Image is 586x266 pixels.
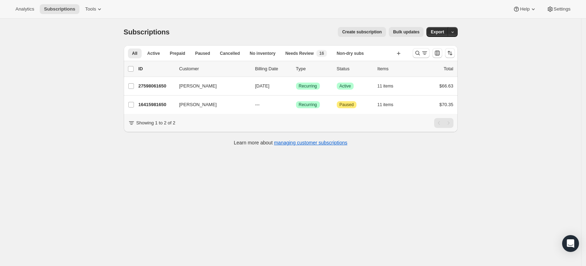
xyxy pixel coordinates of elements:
button: 11 items [378,81,401,91]
span: Export [431,29,444,35]
p: Showing 1 to 2 of 2 [136,119,175,126]
button: Analytics [11,4,38,14]
button: Create subscription [338,27,386,37]
button: Bulk updates [389,27,424,37]
a: managing customer subscriptions [274,140,347,145]
button: [PERSON_NAME] [175,99,245,110]
span: No inventory [250,51,275,56]
span: Tools [85,6,96,12]
p: ID [139,65,174,72]
span: Subscriptions [124,28,170,36]
span: --- [255,102,260,107]
span: Prepaid [170,51,185,56]
p: Billing Date [255,65,290,72]
div: 27598061650[PERSON_NAME][DATE]SuccessRecurringSuccessActive11 items$66.63 [139,81,453,91]
button: Sort the results [445,48,455,58]
span: Settings [554,6,571,12]
span: [PERSON_NAME] [179,83,217,90]
span: Paused [340,102,354,108]
span: Needs Review [285,51,314,56]
div: 16415981650[PERSON_NAME]---SuccessRecurringAttentionPaused11 items$70.35 [139,100,453,110]
span: Cancelled [220,51,240,56]
span: Active [340,83,351,89]
p: Total [444,65,453,72]
div: Open Intercom Messenger [562,235,579,252]
span: Recurring [299,102,317,108]
button: Customize table column order and visibility [432,48,442,58]
button: Subscriptions [40,4,79,14]
span: Bulk updates [393,29,419,35]
span: 11 items [378,102,393,108]
p: 16415981650 [139,101,174,108]
button: Search and filter results [413,48,430,58]
div: IDCustomerBilling DateTypeStatusItemsTotal [139,65,453,72]
span: All [132,51,137,56]
span: [PERSON_NAME] [179,101,217,108]
p: Learn more about [234,139,347,146]
span: $70.35 [439,102,453,107]
button: 11 items [378,100,401,110]
button: Create new view [393,48,404,58]
span: $66.63 [439,83,453,89]
div: Items [378,65,413,72]
div: Type [296,65,331,72]
p: 27598061650 [139,83,174,90]
button: Settings [542,4,575,14]
button: Export [426,27,448,37]
p: Customer [179,65,250,72]
button: Tools [81,4,107,14]
span: 16 [319,51,324,56]
span: Analytics [15,6,34,12]
nav: Pagination [434,118,453,128]
p: Status [337,65,372,72]
span: Recurring [299,83,317,89]
span: Subscriptions [44,6,75,12]
span: Non-dry subs [337,51,364,56]
span: Active [147,51,160,56]
span: Create subscription [342,29,382,35]
span: Paused [195,51,210,56]
span: [DATE] [255,83,270,89]
span: 11 items [378,83,393,89]
button: [PERSON_NAME] [175,80,245,92]
span: Help [520,6,529,12]
button: Help [509,4,541,14]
